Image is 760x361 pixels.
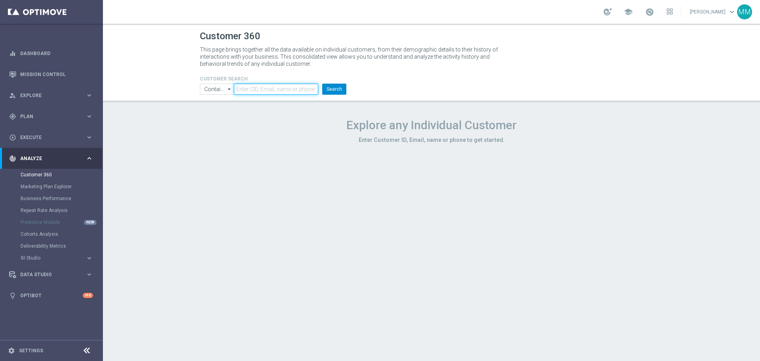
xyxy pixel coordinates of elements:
a: Cohorts Analysis [21,231,82,237]
div: Deliverability Metrics [21,240,102,252]
p: This page brings together all the data available on individual customers, from their demographic ... [200,46,505,67]
a: Optibot [20,285,83,306]
span: Analyze [20,156,85,161]
div: Optibot [9,285,93,306]
i: keyboard_arrow_right [85,113,93,120]
div: +10 [83,293,93,298]
div: BI Studio [21,256,85,260]
i: track_changes [9,155,16,162]
i: lightbulb [9,292,16,299]
i: settings [8,347,15,354]
input: Enter CID, Email, name or phone [234,84,318,95]
div: NEW [84,220,97,225]
div: Dashboard [9,43,93,64]
div: Explore [9,92,85,99]
button: play_circle_outline Execute keyboard_arrow_right [9,134,93,141]
div: Cohorts Analysis [21,228,102,240]
div: Data Studio [9,271,85,278]
span: Data Studio [20,272,85,277]
div: Customer 360 [21,169,102,181]
a: Business Performance [21,195,82,202]
div: Execute [9,134,85,141]
span: keyboard_arrow_down [728,8,736,16]
div: Business Performance [21,193,102,204]
i: person_search [9,92,16,99]
h1: Explore any Individual Customer [200,118,663,132]
h3: Enter Customer ID, Email, name or phone to get started. [200,136,663,143]
button: Search [322,84,346,95]
a: Customer 360 [21,172,82,178]
i: keyboard_arrow_right [85,254,93,262]
div: Plan [9,113,85,120]
span: school [624,8,633,16]
i: play_circle_outline [9,134,16,141]
div: Repeat Rate Analysis [21,204,102,216]
div: MM [737,4,752,19]
button: Mission Control [9,71,93,78]
button: person_search Explore keyboard_arrow_right [9,92,93,99]
i: keyboard_arrow_right [85,155,93,162]
div: Analyze [9,155,85,162]
button: track_changes Analyze keyboard_arrow_right [9,155,93,162]
a: Mission Control [20,64,93,85]
i: equalizer [9,50,16,57]
span: BI Studio [21,256,78,260]
button: Data Studio keyboard_arrow_right [9,271,93,278]
i: keyboard_arrow_right [85,271,93,278]
button: BI Studio keyboard_arrow_right [21,255,93,261]
button: gps_fixed Plan keyboard_arrow_right [9,113,93,120]
span: Execute [20,135,85,140]
div: BI Studio [21,252,102,264]
div: Mission Control [9,64,93,85]
div: Predictive Models [21,216,102,228]
a: Repeat Rate Analysis [21,207,82,214]
a: Marketing Plan Explorer [21,183,82,190]
i: gps_fixed [9,113,16,120]
input: Contains [200,84,234,95]
h4: CUSTOMER SEARCH [200,76,346,82]
span: Plan [20,114,85,119]
button: lightbulb Optibot +10 [9,292,93,299]
i: arrow_drop_down [226,84,234,94]
i: keyboard_arrow_right [85,134,93,141]
h1: Customer 360 [200,31,663,42]
a: [PERSON_NAME]keyboard_arrow_down [689,6,737,18]
a: Deliverability Metrics [21,243,82,249]
div: Marketing Plan Explorer [21,181,102,193]
a: Settings [19,348,43,353]
span: Explore [20,93,85,98]
button: equalizer Dashboard [9,50,93,57]
i: keyboard_arrow_right [85,92,93,99]
a: Dashboard [20,43,93,64]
